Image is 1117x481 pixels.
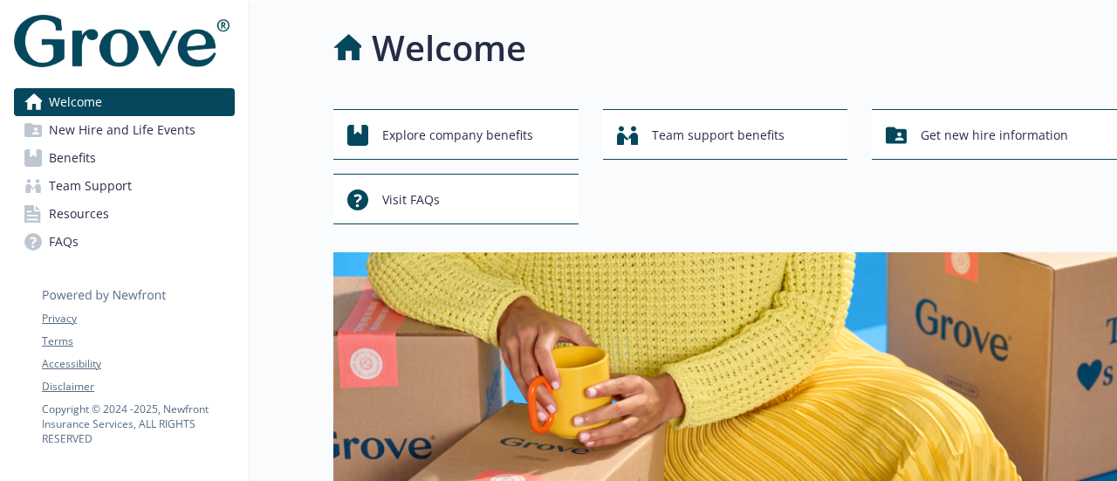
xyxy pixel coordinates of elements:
[333,174,579,224] button: Visit FAQs
[603,109,848,160] button: Team support benefits
[333,109,579,160] button: Explore company benefits
[921,119,1068,152] span: Get new hire information
[49,88,102,116] span: Welcome
[382,183,440,216] span: Visit FAQs
[49,228,79,256] span: FAQs
[42,333,234,349] a: Terms
[49,144,96,172] span: Benefits
[42,379,234,395] a: Disclaimer
[382,119,533,152] span: Explore company benefits
[872,109,1117,160] button: Get new hire information
[14,200,235,228] a: Resources
[49,172,132,200] span: Team Support
[372,22,526,74] h1: Welcome
[652,119,785,152] span: Team support benefits
[14,228,235,256] a: FAQs
[14,172,235,200] a: Team Support
[49,200,109,228] span: Resources
[42,311,234,326] a: Privacy
[14,116,235,144] a: New Hire and Life Events
[42,402,234,446] p: Copyright © 2024 - 2025 , Newfront Insurance Services, ALL RIGHTS RESERVED
[42,356,234,372] a: Accessibility
[14,144,235,172] a: Benefits
[14,88,235,116] a: Welcome
[49,116,195,144] span: New Hire and Life Events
